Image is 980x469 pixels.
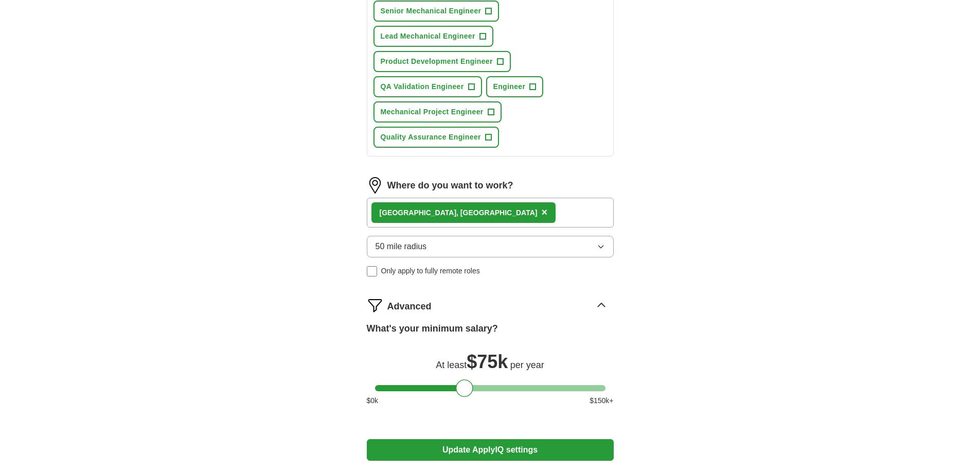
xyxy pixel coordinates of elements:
[467,351,508,372] span: $ 75k
[376,240,427,253] span: 50 mile radius
[381,266,480,276] span: Only apply to fully remote roles
[373,26,493,47] button: Lead Mechanical Engineer
[367,439,614,461] button: Update ApplyIQ settings
[381,56,493,67] span: Product Development Engineer
[367,322,498,336] label: What's your minimum salary?
[373,101,502,123] button: Mechanical Project Engineer
[373,1,500,22] button: Senior Mechanical Engineer
[373,127,499,148] button: Quality Assurance Engineer
[367,266,377,276] input: Only apply to fully remote roles
[387,179,513,193] label: Where do you want to work?
[381,107,484,117] span: Mechanical Project Engineer
[367,395,379,406] span: $ 0 k
[373,51,511,72] button: Product Development Engineer
[387,300,432,314] span: Advanced
[381,132,481,143] span: Quality Assurance Engineer
[367,177,383,194] img: location.png
[590,395,613,406] span: $ 150 k+
[541,206,547,218] span: ×
[367,297,383,314] img: filter
[380,207,538,218] div: [GEOGRAPHIC_DATA], [GEOGRAPHIC_DATA]
[510,360,544,370] span: per year
[373,76,482,97] button: QA Validation Engineer
[436,360,467,370] span: At least
[486,76,544,97] button: Engineer
[367,236,614,257] button: 50 mile radius
[493,81,526,92] span: Engineer
[381,6,482,16] span: Senior Mechanical Engineer
[541,205,547,220] button: ×
[381,81,464,92] span: QA Validation Engineer
[381,31,475,42] span: Lead Mechanical Engineer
